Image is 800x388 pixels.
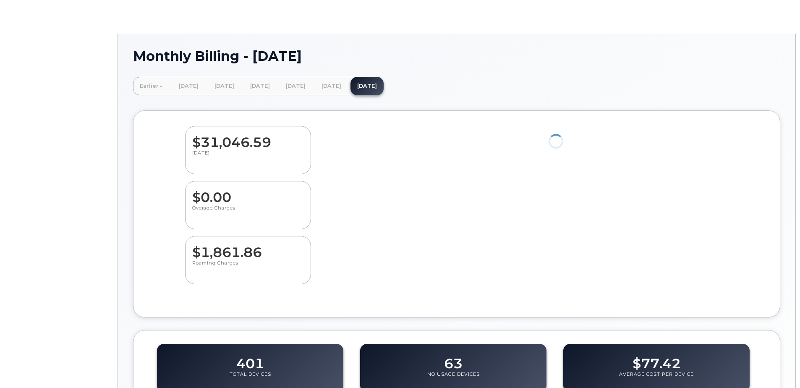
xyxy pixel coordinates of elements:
p: Overage Charges [192,205,304,220]
a: [DATE] [279,77,312,95]
p: Average Cost Per Device [619,371,694,386]
p: Total Devices [230,371,271,386]
dd: $31,046.59 [192,126,304,150]
dd: 401 [236,348,264,371]
a: [DATE] [172,77,205,95]
dd: $77.42 [633,348,681,371]
a: [DATE] [350,77,384,95]
h1: Monthly Billing - [DATE] [133,49,780,63]
p: [DATE] [192,150,304,165]
a: [DATE] [315,77,348,95]
p: Roaming Charges [192,260,304,275]
dd: 63 [444,348,463,371]
dd: $1,861.86 [192,236,304,260]
p: No Usage Devices [427,371,480,386]
a: Earlier [133,77,170,95]
dd: $0.00 [192,181,304,205]
a: [DATE] [243,77,277,95]
a: [DATE] [208,77,241,95]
